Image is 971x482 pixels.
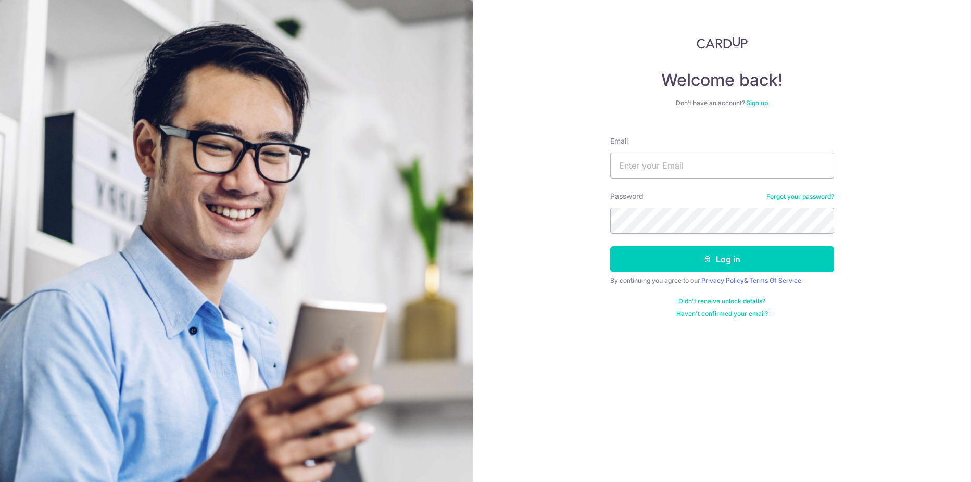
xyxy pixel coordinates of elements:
a: Privacy Policy [701,276,744,284]
input: Enter your Email [610,153,834,179]
div: Don’t have an account? [610,99,834,107]
a: Didn't receive unlock details? [678,297,765,306]
a: Haven't confirmed your email? [676,310,768,318]
div: By continuing you agree to our & [610,276,834,285]
a: Terms Of Service [749,276,801,284]
a: Sign up [746,99,768,107]
label: Email [610,136,628,146]
label: Password [610,191,644,201]
a: Forgot your password? [766,193,834,201]
img: CardUp Logo [697,36,748,49]
button: Log in [610,246,834,272]
h4: Welcome back! [610,70,834,91]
